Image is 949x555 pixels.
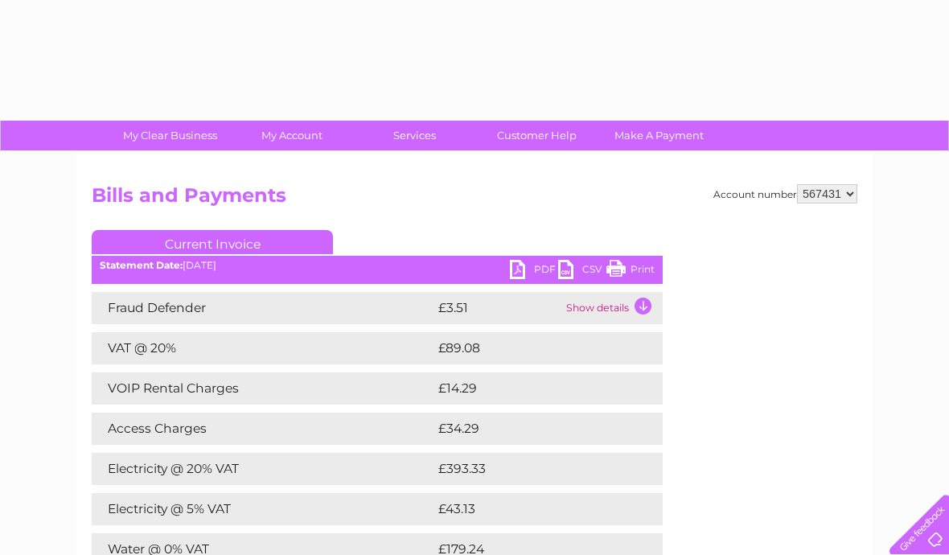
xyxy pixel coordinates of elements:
[92,372,434,405] td: VOIP Rental Charges
[713,184,857,203] div: Account number
[593,121,725,150] a: Make A Payment
[100,259,183,271] b: Statement Date:
[434,332,631,364] td: £89.08
[562,292,663,324] td: Show details
[434,453,634,485] td: £393.33
[92,453,434,485] td: Electricity @ 20% VAT
[92,292,434,324] td: Fraud Defender
[92,230,333,254] a: Current Invoice
[470,121,603,150] a: Customer Help
[558,260,606,283] a: CSV
[434,413,631,445] td: £34.29
[434,292,562,324] td: £3.51
[92,260,663,271] div: [DATE]
[92,332,434,364] td: VAT @ 20%
[348,121,481,150] a: Services
[434,372,629,405] td: £14.29
[606,260,655,283] a: Print
[92,493,434,525] td: Electricity @ 5% VAT
[510,260,558,283] a: PDF
[434,493,628,525] td: £43.13
[226,121,359,150] a: My Account
[92,184,857,215] h2: Bills and Payments
[92,413,434,445] td: Access Charges
[104,121,236,150] a: My Clear Business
